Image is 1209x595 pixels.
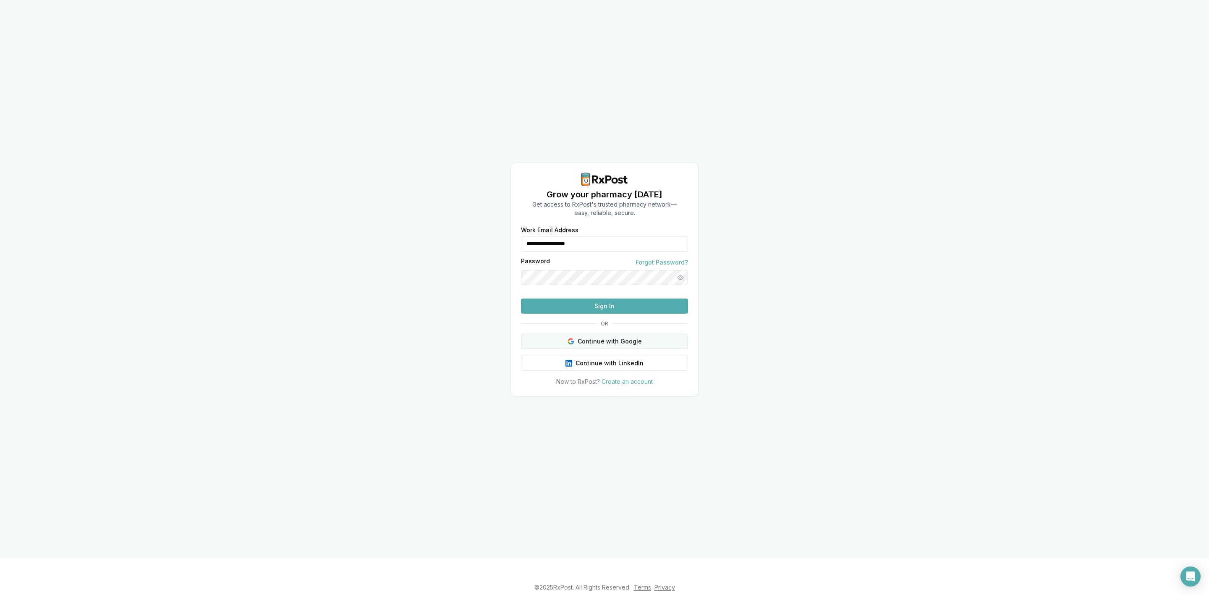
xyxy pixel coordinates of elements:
[654,584,675,591] a: Privacy
[597,320,612,327] span: OR
[521,258,550,267] label: Password
[565,360,572,367] img: LinkedIn
[521,227,688,233] label: Work Email Address
[568,338,574,345] img: Google
[673,270,688,285] button: Show password
[636,258,688,267] a: Forgot Password?
[556,378,600,385] span: New to RxPost?
[634,584,651,591] a: Terms
[578,173,631,186] img: RxPost Logo
[602,378,653,385] a: Create an account
[521,356,688,371] button: Continue with LinkedIn
[521,299,688,314] button: Sign In
[532,200,677,217] p: Get access to RxPost's trusted pharmacy network— easy, reliable, secure.
[1180,566,1201,587] div: Open Intercom Messenger
[521,334,688,349] button: Continue with Google
[532,189,677,200] h1: Grow your pharmacy [DATE]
